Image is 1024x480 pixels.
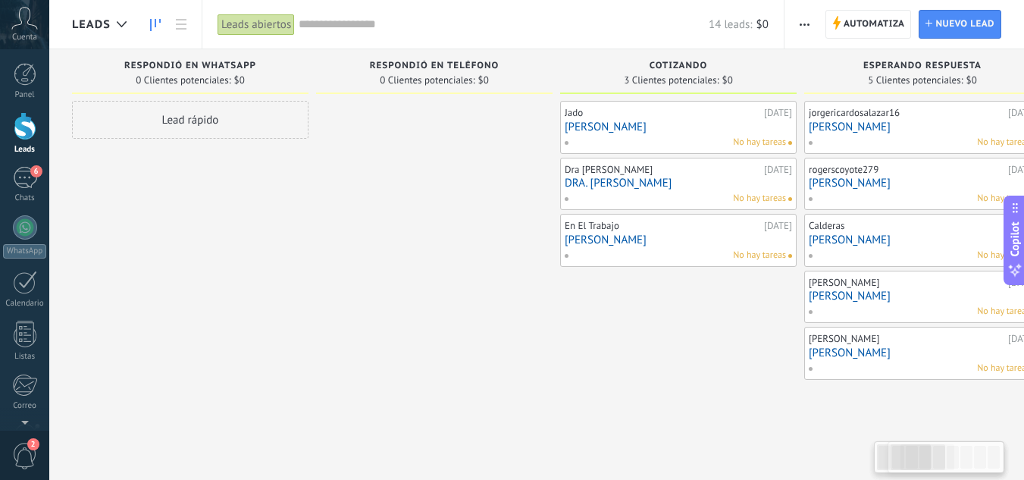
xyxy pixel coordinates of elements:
[764,220,792,232] div: [DATE]
[370,61,499,71] span: Respondió en Teléfono
[565,234,792,246] a: [PERSON_NAME]
[3,244,46,259] div: WhatsApp
[565,220,760,232] div: En El Trabajo
[809,277,1004,289] div: [PERSON_NAME]
[1007,221,1022,256] span: Copilot
[733,192,786,205] span: No hay tareas
[27,438,39,450] span: 2
[565,121,792,133] a: [PERSON_NAME]
[136,76,230,85] span: 0 Clientes potenciales:
[80,61,301,74] div: Respondió en Whatsapp
[3,299,47,309] div: Calendario
[788,141,792,145] span: No hay nada asignado
[565,177,792,190] a: DRA. [PERSON_NAME]
[218,14,295,36] div: Leads abiertos
[565,164,760,176] div: Dra [PERSON_NAME]
[756,17,769,32] span: $0
[788,197,792,201] span: No hay nada asignado
[794,10,816,39] button: Más
[868,76,963,85] span: 5 Clientes potenciales:
[863,61,982,71] span: Esperando respuesta
[919,10,1001,39] a: Nuevo lead
[709,17,752,32] span: 14 leads:
[380,76,474,85] span: 0 Clientes potenciales:
[809,220,1004,232] div: Calderas
[733,136,786,149] span: No hay tareas
[764,107,792,119] div: [DATE]
[935,11,994,38] span: Nuevo lead
[3,145,47,155] div: Leads
[650,61,707,71] span: Cotizando
[809,107,1004,119] div: jorgericardosalazar16
[825,10,912,39] a: Automatiza
[324,61,545,74] div: Respondió en Teléfono
[72,17,111,32] span: Leads
[722,76,733,85] span: $0
[234,76,245,85] span: $0
[124,61,256,71] span: Respondió en Whatsapp
[72,101,308,139] div: Lead rápido
[568,61,789,74] div: Cotizando
[844,11,905,38] span: Automatiza
[733,249,786,262] span: No hay tareas
[168,10,194,39] a: Lista
[788,254,792,258] span: No hay nada asignado
[809,164,1004,176] div: rogerscoyote279
[3,193,47,203] div: Chats
[966,76,977,85] span: $0
[30,165,42,177] span: 6
[764,164,792,176] div: [DATE]
[624,76,719,85] span: 3 Clientes potenciales:
[565,107,760,119] div: Jado
[3,90,47,100] div: Panel
[809,333,1004,345] div: [PERSON_NAME]
[3,401,47,411] div: Correo
[3,352,47,362] div: Listas
[478,76,489,85] span: $0
[142,10,168,39] a: Leads
[12,33,37,42] span: Cuenta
